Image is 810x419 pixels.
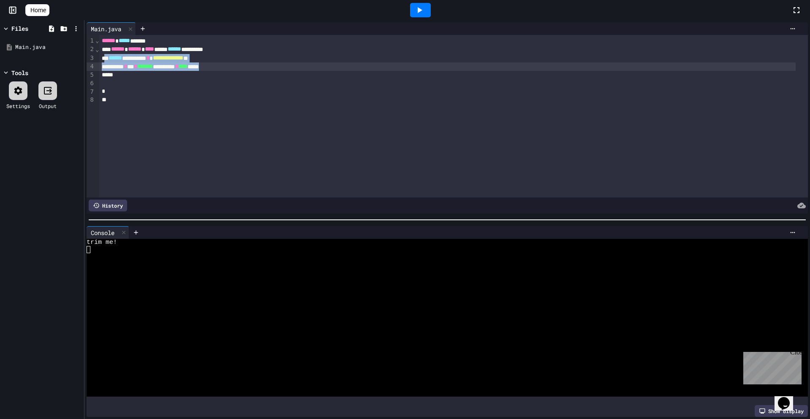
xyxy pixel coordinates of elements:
[87,228,119,237] div: Console
[15,43,81,51] div: Main.java
[87,24,125,33] div: Main.java
[87,88,95,96] div: 7
[6,102,30,110] div: Settings
[87,79,95,88] div: 6
[11,68,28,77] div: Tools
[87,54,95,62] div: 3
[11,24,28,33] div: Files
[39,102,57,110] div: Output
[25,4,49,16] a: Home
[3,3,58,54] div: Chat with us now!Close
[755,405,808,417] div: Show display
[89,200,127,211] div: History
[87,239,117,246] span: trim me!
[87,96,95,104] div: 8
[95,37,99,44] span: Fold line
[740,349,802,384] iframe: chat widget
[775,385,802,411] iframe: chat widget
[87,45,95,54] div: 2
[87,62,95,71] div: 4
[87,226,129,239] div: Console
[30,6,46,14] span: Home
[87,37,95,45] div: 1
[87,71,95,79] div: 5
[95,46,99,53] span: Fold line
[87,22,136,35] div: Main.java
